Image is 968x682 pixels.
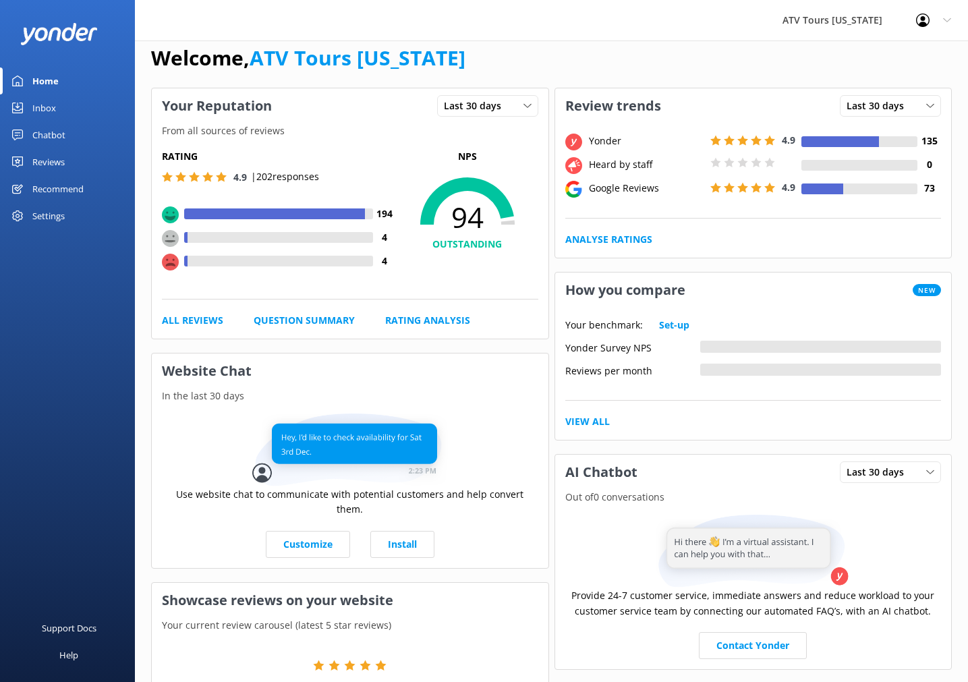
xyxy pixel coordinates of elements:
[59,642,78,669] div: Help
[699,632,807,659] a: Contact Yonder
[586,157,707,172] div: Heard by staff
[782,134,795,146] span: 4.9
[659,318,689,333] a: Set-up
[370,531,434,558] a: Install
[847,465,912,480] span: Last 30 days
[555,455,648,490] h3: AI Chatbot
[162,313,223,328] a: All Reviews
[917,157,941,172] h4: 0
[565,364,700,376] div: Reviews per month
[32,121,65,148] div: Chatbot
[397,200,538,234] span: 94
[565,341,700,353] div: Yonder Survey NPS
[565,232,652,247] a: Analyse Ratings
[152,583,548,618] h3: Showcase reviews on your website
[373,206,397,221] h4: 194
[152,389,548,403] p: In the last 30 days
[152,123,548,138] p: From all sources of reviews
[152,88,282,123] h3: Your Reputation
[917,134,941,148] h4: 135
[385,313,470,328] a: Rating Analysis
[32,202,65,229] div: Settings
[151,42,465,74] h1: Welcome,
[162,149,397,164] h5: Rating
[555,490,952,505] p: Out of 0 conversations
[254,313,355,328] a: Question Summary
[250,44,465,72] a: ATV Tours [US_STATE]
[917,181,941,196] h4: 73
[233,171,247,183] span: 4.9
[252,414,448,487] img: conversation...
[565,318,643,333] p: Your benchmark:
[586,134,707,148] div: Yonder
[847,98,912,113] span: Last 30 days
[586,181,707,196] div: Google Reviews
[555,273,695,308] h3: How you compare
[266,531,350,558] a: Customize
[565,588,942,619] p: Provide 24-7 customer service, immediate answers and reduce workload to your customer service tea...
[162,487,538,517] p: Use website chat to communicate with potential customers and help convert them.
[32,94,56,121] div: Inbox
[565,414,610,429] a: View All
[152,618,548,633] p: Your current review carousel (latest 5 star reviews)
[913,284,941,296] span: New
[42,615,96,642] div: Support Docs
[32,67,59,94] div: Home
[397,237,538,252] h4: OUTSTANDING
[20,23,98,45] img: yonder-white-logo.png
[373,230,397,245] h4: 4
[152,353,548,389] h3: Website Chat
[444,98,509,113] span: Last 30 days
[397,149,538,164] p: NPS
[655,515,851,588] img: assistant...
[32,175,84,202] div: Recommend
[373,254,397,268] h4: 4
[251,169,319,184] p: | 202 responses
[32,148,65,175] div: Reviews
[782,181,795,194] span: 4.9
[555,88,671,123] h3: Review trends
